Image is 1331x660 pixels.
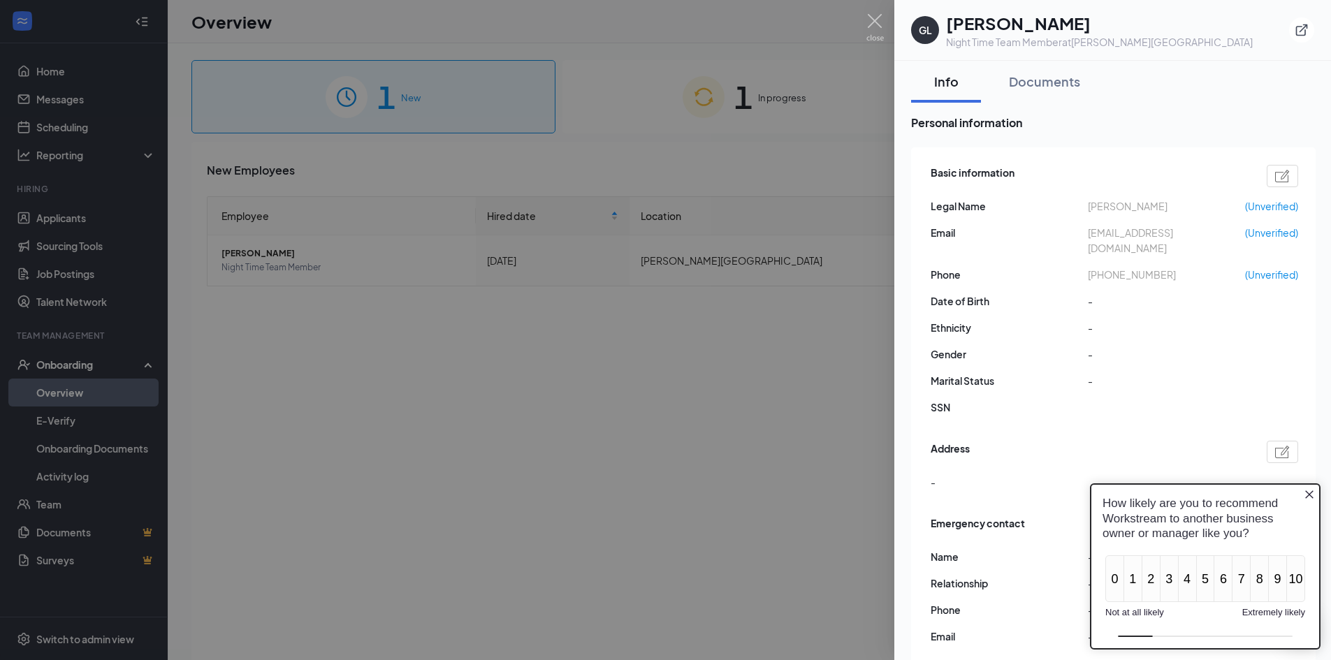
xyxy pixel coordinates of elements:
span: Email [931,629,1088,644]
span: (Unverified) [1245,267,1298,282]
span: Date of Birth [931,293,1088,309]
span: (Unverified) [1245,198,1298,214]
span: Legal Name [931,198,1088,214]
span: Personal information [911,114,1316,131]
span: [PERSON_NAME] [1088,198,1245,214]
span: Marital Status [931,373,1088,388]
span: Email [931,225,1088,240]
span: Basic information [931,165,1014,187]
span: - [1088,320,1245,335]
span: - [931,474,936,490]
span: - [1088,346,1245,362]
div: GL [919,23,932,37]
span: SSN [931,399,1088,415]
span: (Unverified) [1245,225,1298,240]
h1: [PERSON_NAME] [946,11,1253,35]
span: - [1088,293,1245,309]
span: Emergency contact [931,515,1025,538]
iframe: Sprig User Feedback Dialog [1079,472,1331,660]
span: Relationship [931,575,1088,591]
span: Name [931,549,1088,564]
div: Info [925,73,967,90]
span: Gender [931,346,1088,362]
span: Phone [931,267,1088,282]
button: ExternalLink [1289,17,1314,43]
div: Night Time Team Member at [PERSON_NAME][GEOGRAPHIC_DATA] [946,35,1253,49]
span: Address [931,441,970,463]
div: Documents [1009,73,1080,90]
span: Phone [931,602,1088,617]
span: Ethnicity [931,320,1088,335]
svg: ExternalLink [1295,23,1309,37]
span: - [1088,373,1245,388]
span: [EMAIL_ADDRESS][DOMAIN_NAME] [1088,225,1245,256]
span: [PHONE_NUMBER] [1088,267,1245,282]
